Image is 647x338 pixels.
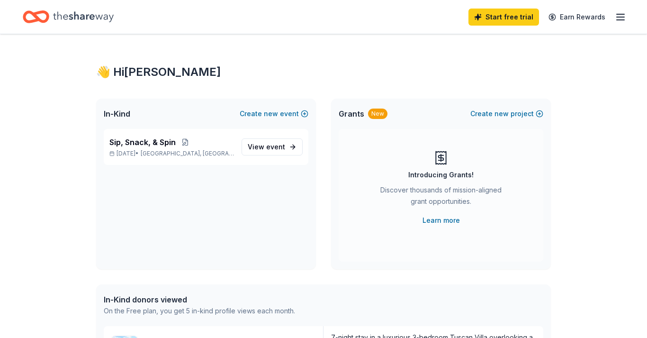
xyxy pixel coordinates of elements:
span: event [266,143,285,151]
div: On the Free plan, you get 5 in-kind profile views each month. [104,305,295,317]
button: Createnewevent [240,108,308,119]
a: Learn more [422,215,460,226]
a: Start free trial [468,9,539,26]
span: new [494,108,509,119]
span: In-Kind [104,108,130,119]
div: Introducing Grants! [408,169,474,181]
a: Earn Rewards [543,9,611,26]
button: Createnewproject [470,108,543,119]
span: [GEOGRAPHIC_DATA], [GEOGRAPHIC_DATA] [141,150,234,157]
div: New [368,109,387,119]
div: Discover thousands of mission-aligned grant opportunities. [377,184,505,211]
a: View event [242,138,303,155]
p: [DATE] • [109,150,234,157]
div: 👋 Hi [PERSON_NAME] [96,64,551,80]
span: new [264,108,278,119]
span: Grants [339,108,364,119]
div: In-Kind donors viewed [104,294,295,305]
span: View [248,141,285,153]
span: Sip, Snack, & Spin [109,137,176,148]
a: Home [23,6,114,28]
